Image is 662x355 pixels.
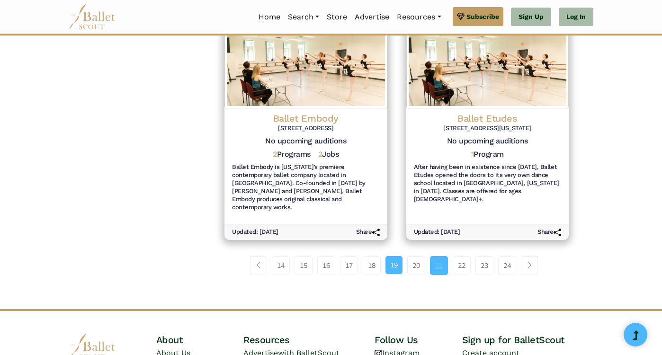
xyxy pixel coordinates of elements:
a: Store [323,7,351,27]
h5: Program [471,150,504,160]
img: Logo [224,20,387,108]
span: 1 [471,150,474,159]
span: Subscribe [466,11,499,22]
a: 14 [272,256,290,275]
a: Subscribe [453,7,503,26]
span: 2 [318,150,322,159]
h4: Ballet Embody [232,112,380,124]
a: Home [255,7,284,27]
h5: No upcoming auditions [232,136,380,146]
a: 15 [295,256,313,275]
a: 21 [430,256,448,275]
a: Log In [559,8,593,27]
nav: Page navigation example [250,256,543,275]
h6: After having been in existence since [DATE], Ballet Etudes opened the doors to its very own dance... [414,163,562,204]
a: 23 [475,256,493,275]
h4: Follow Us [375,334,462,346]
h6: [STREET_ADDRESS] [232,124,380,133]
a: 20 [407,256,425,275]
h5: No upcoming auditions [414,136,562,146]
h6: Share [356,228,380,236]
a: 18 [363,256,381,275]
h4: About [156,334,244,346]
h4: Ballet Etudes [414,112,562,124]
img: Logo [406,20,569,108]
h5: Programs [273,150,311,160]
h4: Sign up for BalletScout [462,334,593,346]
a: 19 [385,256,403,274]
h6: Ballet Embody is [US_STATE]’s premiere contemporary ballet company located in [GEOGRAPHIC_DATA]. ... [232,163,380,211]
a: Sign Up [511,8,551,27]
a: Resources [393,7,445,27]
h6: Share [537,228,561,236]
a: 16 [317,256,335,275]
h6: Updated: [DATE] [232,228,278,236]
h5: Jobs [318,150,339,160]
a: Advertise [351,7,393,27]
a: 17 [340,256,358,275]
h6: Updated: [DATE] [414,228,460,236]
h6: [STREET_ADDRESS][US_STATE] [414,124,562,133]
a: 24 [498,256,516,275]
span: 2 [273,150,277,159]
img: gem.svg [457,11,465,22]
a: 22 [453,256,471,275]
a: Search [284,7,323,27]
h4: Resources [243,334,375,346]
